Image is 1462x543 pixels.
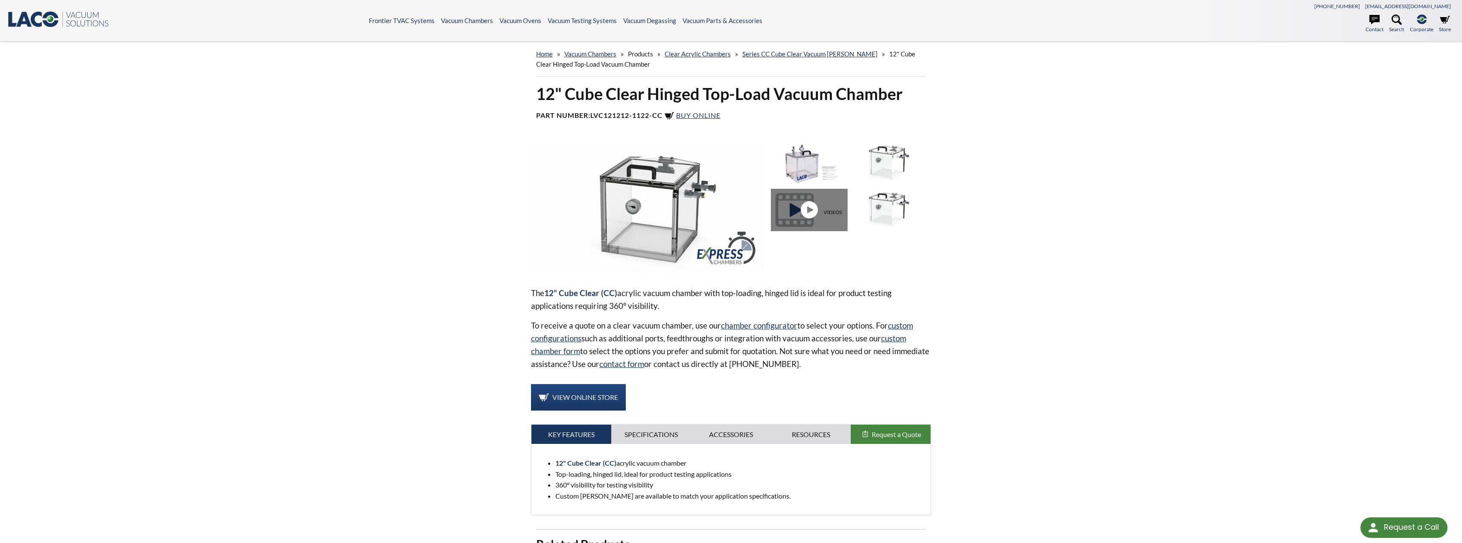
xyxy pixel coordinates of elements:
a: [PHONE_NUMBER] [1314,3,1360,9]
strong: 12" Cube Clear (CC) [555,459,616,467]
b: LVC121212-1122-CC [590,111,662,119]
div: Request a Call [1360,517,1447,538]
a: Resources [771,425,851,444]
strong: 12" Cube Clear (CC) [544,288,617,298]
p: The acrylic vacuum chamber with top-loading, hinged lid is ideal for product testing applications... [531,287,931,312]
span: Products [628,50,653,58]
a: Store [1439,15,1451,33]
a: Vacuum Ovens [499,17,541,24]
a: custom chamber form [531,333,906,356]
span: Corporate [1410,25,1433,33]
a: Vacuum Chambers [564,50,616,58]
a: Frontier TVAC Systems [369,17,435,24]
a: View Online Store [531,384,626,411]
li: acrylic vacuum chamber [555,458,924,469]
span: 12" Cube Clear Hinged Top-Load Vacuum Chamber [536,50,915,68]
h1: 12" Cube Clear Hinged Top-Load Vacuum Chamber [536,83,926,104]
a: Vacuum Parts & Accessories [683,17,762,24]
li: 360° visibility for testing visibility [555,479,924,490]
img: LVC121212-1122-CC, close-up [851,142,927,184]
div: Request a Call [1384,517,1439,537]
a: Vacuum Chambers [441,17,493,24]
a: chamber configurator [721,320,797,330]
img: LVC121212-1122-CC shown with optional ports [771,142,847,184]
li: Top-loading, hinged lid, ideal for product testing applications [555,469,924,480]
a: Contact [1366,15,1383,33]
a: Vacuum Testing Systems [548,17,617,24]
a: Accessories [691,425,771,444]
a: Search [1389,15,1404,33]
img: LVC121212-1122-CC Express Chamber, angled view [531,142,765,273]
img: LVC121212-1122-CC Hinged Lid, angled view [851,189,927,231]
span: Request a Quote [872,430,921,438]
a: Series CC Cube Clear Vacuum [PERSON_NAME] [742,50,878,58]
span: View Online Store [552,393,618,401]
a: Video for Series CC Chamber [771,189,851,231]
a: home [536,50,553,58]
a: Specifications [611,425,691,444]
a: Buy Online [664,111,721,119]
p: To receive a quote on a clear vacuum chamber, use our to select your options. For such as additio... [531,319,931,370]
div: » » » » » [536,42,926,76]
a: [EMAIL_ADDRESS][DOMAIN_NAME] [1365,3,1451,9]
img: round button [1366,521,1380,534]
li: Custom [PERSON_NAME] are available to match your application specifications. [555,490,924,502]
a: Vacuum Degassing [623,17,676,24]
button: Request a Quote [851,425,931,444]
a: contact form [599,359,644,369]
span: Buy Online [676,111,721,119]
h4: Part Number: [536,111,926,121]
a: Key Features [531,425,611,444]
a: Clear Acrylic Chambers [665,50,731,58]
a: custom configurations [531,320,913,343]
